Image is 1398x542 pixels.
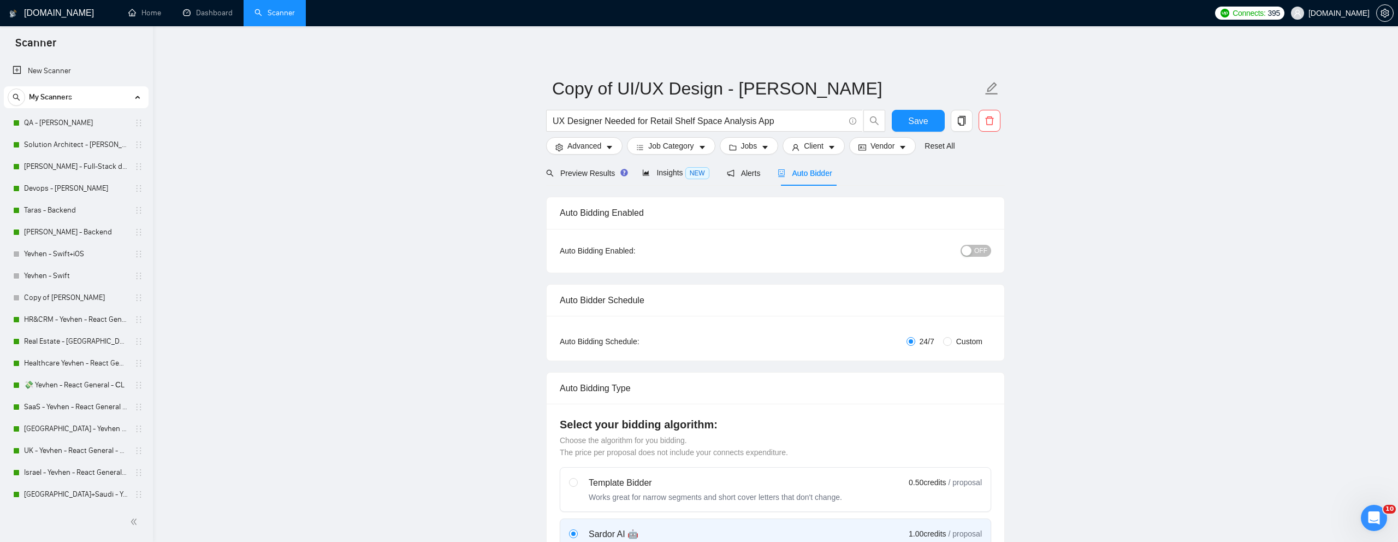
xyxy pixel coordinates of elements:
[560,335,703,347] div: Auto Bidding Schedule:
[130,516,141,527] span: double-left
[29,86,72,108] span: My Scanners
[858,143,866,151] span: idcard
[24,484,128,505] a: [GEOGRAPHIC_DATA]+Saudi - Yevhen - React General - СL
[8,93,25,101] span: search
[134,272,143,280] span: holder
[1376,4,1394,22] button: setting
[183,8,233,17] a: dashboardDashboard
[24,440,128,462] a: UK - Yevhen - React General - СL
[908,114,928,128] span: Save
[974,245,987,257] span: OFF
[727,169,761,178] span: Alerts
[134,446,143,455] span: holder
[729,143,737,151] span: folder
[24,309,128,331] a: HR&CRM - Yevhen - React General - СL
[134,359,143,368] span: holder
[567,140,601,152] span: Advanced
[7,35,65,58] span: Scanner
[849,137,916,155] button: idcardVendorcaret-down
[546,169,625,178] span: Preview Results
[134,337,143,346] span: holder
[553,114,844,128] input: Search Freelance Jobs...
[560,245,703,257] div: Auto Bidding Enabled:
[985,81,999,96] span: edit
[636,143,644,151] span: bars
[864,116,885,126] span: search
[899,143,907,151] span: caret-down
[828,143,836,151] span: caret-down
[1268,7,1280,19] span: 395
[1221,9,1229,17] img: upwork-logo.png
[24,374,128,396] a: 💸 Yevhen - React General - СL
[134,184,143,193] span: holder
[925,140,955,152] a: Reset All
[24,462,128,484] a: Israel - Yevhen - React General - СL
[648,140,694,152] span: Job Category
[1361,505,1387,531] iframe: Intercom live chat
[792,143,799,151] span: user
[849,117,856,125] span: info-circle
[24,243,128,265] a: Yevhen - Swift+iOS
[24,287,128,309] a: Copy of [PERSON_NAME]
[134,425,143,433] span: holder
[589,528,759,541] div: Sardor AI 🤖
[134,228,143,237] span: holder
[1233,7,1265,19] span: Connects:
[24,112,128,134] a: QA - [PERSON_NAME]
[134,119,143,127] span: holder
[134,293,143,302] span: holder
[546,137,623,155] button: settingAdvancedcaret-down
[642,169,650,176] span: area-chart
[949,528,982,539] span: / proposal
[24,396,128,418] a: SaaS - Yevhen - React General - СL
[560,436,788,457] span: Choose the algorithm for you bidding. The price per proposal does not include your connects expen...
[134,206,143,215] span: holder
[1377,9,1393,17] span: setting
[134,468,143,477] span: holder
[24,156,128,178] a: [PERSON_NAME] - Full-Stack dev
[741,140,757,152] span: Jobs
[589,492,842,503] div: Works great for narrow segments and short cover letters that don't change.
[627,137,715,155] button: barsJob Categorycaret-down
[863,110,885,132] button: search
[951,110,973,132] button: copy
[778,169,832,178] span: Auto Bidder
[134,162,143,171] span: holder
[804,140,824,152] span: Client
[761,143,769,151] span: caret-down
[552,75,982,102] input: Scanner name...
[134,140,143,149] span: holder
[560,197,991,228] div: Auto Bidding Enabled
[24,352,128,374] a: Healthcare Yevhen - React General - СL
[560,373,991,404] div: Auto Bidding Type
[778,169,785,177] span: robot
[952,335,987,347] span: Custom
[619,168,629,178] div: Tooltip anchor
[555,143,563,151] span: setting
[1376,9,1394,17] a: setting
[254,8,295,17] a: searchScanner
[24,178,128,199] a: Devops - [PERSON_NAME]
[24,418,128,440] a: [GEOGRAPHIC_DATA] - Yevhen - React General - СL
[560,417,991,432] h4: Select your bidding algorithm:
[698,143,706,151] span: caret-down
[606,143,613,151] span: caret-down
[979,116,1000,126] span: delete
[134,403,143,411] span: holder
[589,476,842,490] div: Template Bidder
[909,528,946,540] span: 1.00 credits
[24,265,128,287] a: Yevhen - Swift
[8,89,25,106] button: search
[909,476,946,488] span: 0.50 credits
[915,335,939,347] span: 24/7
[134,315,143,324] span: holder
[24,221,128,243] a: [PERSON_NAME] - Backend
[128,8,161,17] a: homeHome
[546,169,554,177] span: search
[134,490,143,499] span: holder
[979,110,1000,132] button: delete
[720,137,779,155] button: folderJobscaret-down
[24,199,128,221] a: Taras - Backend
[1294,9,1301,17] span: user
[642,168,709,177] span: Insights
